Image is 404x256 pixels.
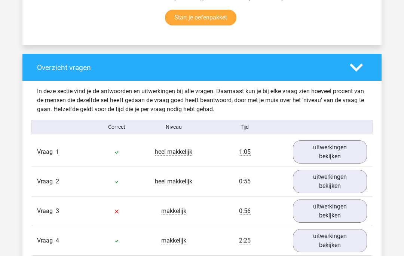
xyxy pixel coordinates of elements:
[31,87,373,114] div: In deze sectie vind je de antwoorden en uitwerkingen bij alle vragen. Daarnaast kun je bij elke v...
[155,178,192,185] span: heel makkelijk
[56,148,59,155] span: 1
[293,199,367,223] a: uitwerkingen bekijken
[37,147,56,156] span: Vraag
[239,178,251,185] span: 0:55
[239,207,251,215] span: 0:56
[56,207,59,214] span: 3
[165,10,236,25] a: Start je oefenpakket
[239,148,251,156] span: 1:05
[56,178,59,185] span: 2
[56,237,59,244] span: 4
[89,123,146,131] div: Correct
[37,207,56,216] span: Vraag
[161,207,186,215] span: makkelijk
[161,237,186,244] span: makkelijk
[239,237,251,244] span: 2:25
[37,236,56,245] span: Vraag
[293,229,367,252] a: uitwerkingen bekijken
[293,170,367,193] a: uitwerkingen bekijken
[145,123,202,131] div: Niveau
[202,123,287,131] div: Tijd
[37,63,339,72] h4: Overzicht vragen
[37,177,56,186] span: Vraag
[293,140,367,164] a: uitwerkingen bekijken
[155,148,192,156] span: heel makkelijk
